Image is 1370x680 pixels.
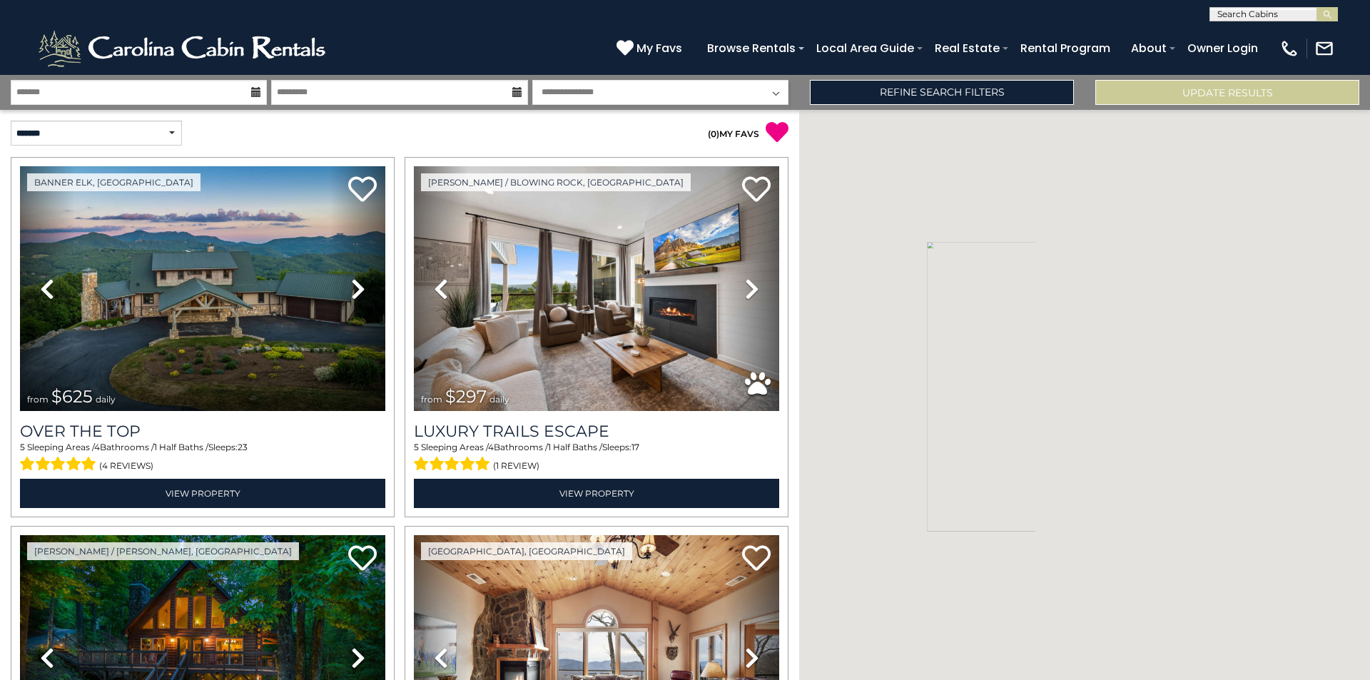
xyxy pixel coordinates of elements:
[414,422,779,441] a: Luxury Trails Escape
[810,80,1074,105] a: Refine Search Filters
[488,442,494,452] span: 4
[154,442,208,452] span: 1 Half Baths /
[636,39,682,57] span: My Favs
[928,36,1007,61] a: Real Estate
[1314,39,1334,59] img: mail-regular-white.png
[445,386,487,407] span: $297
[742,544,771,574] a: Add to favorites
[99,457,153,475] span: (4 reviews)
[700,36,803,61] a: Browse Rentals
[548,442,602,452] span: 1 Half Baths /
[809,36,921,61] a: Local Area Guide
[711,128,716,139] span: 0
[1180,36,1265,61] a: Owner Login
[1095,80,1359,105] button: Update Results
[708,128,759,139] a: (0)MY FAVS
[421,542,632,560] a: [GEOGRAPHIC_DATA], [GEOGRAPHIC_DATA]
[20,166,385,411] img: thumbnail_167153549.jpeg
[421,394,442,405] span: from
[414,479,779,508] a: View Property
[489,394,509,405] span: daily
[94,442,100,452] span: 4
[1279,39,1299,59] img: phone-regular-white.png
[421,173,691,191] a: [PERSON_NAME] / Blowing Rock, [GEOGRAPHIC_DATA]
[493,457,539,475] span: (1 review)
[348,544,377,574] a: Add to favorites
[414,166,779,411] img: thumbnail_168695581.jpeg
[27,173,201,191] a: Banner Elk, [GEOGRAPHIC_DATA]
[27,542,299,560] a: [PERSON_NAME] / [PERSON_NAME], [GEOGRAPHIC_DATA]
[36,27,332,70] img: White-1-2.png
[20,422,385,441] a: Over The Top
[96,394,116,405] span: daily
[27,394,49,405] span: from
[51,386,93,407] span: $625
[20,479,385,508] a: View Property
[414,442,419,452] span: 5
[708,128,719,139] span: ( )
[1013,36,1117,61] a: Rental Program
[1124,36,1174,61] a: About
[616,39,686,58] a: My Favs
[742,175,771,205] a: Add to favorites
[238,442,248,452] span: 23
[348,175,377,205] a: Add to favorites
[20,441,385,475] div: Sleeping Areas / Bathrooms / Sleeps:
[20,442,25,452] span: 5
[414,441,779,475] div: Sleeping Areas / Bathrooms / Sleeps:
[631,442,639,452] span: 17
